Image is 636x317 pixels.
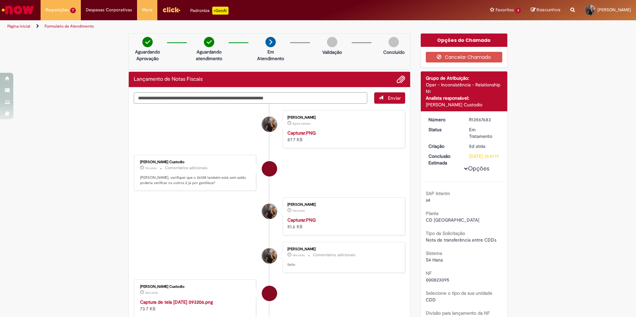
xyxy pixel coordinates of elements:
[469,143,500,150] div: 25/09/2025 16:11:49
[45,24,94,29] a: Formulário de Atendimento
[140,285,251,289] div: [PERSON_NAME] Custodio
[426,270,431,276] b: NF
[140,299,213,305] a: Captura de tela [DATE] 093206.png
[426,75,503,81] div: Grupo de Atribuição:
[397,75,405,84] button: Adicionar anexos
[389,37,399,47] img: img-circle-grey.png
[469,143,485,149] span: 5d atrás
[426,210,438,216] b: Planta
[322,49,342,55] p: Validação
[287,247,398,251] div: [PERSON_NAME]
[287,116,398,120] div: [PERSON_NAME]
[426,310,490,316] b: Divisão para lançamento da NF
[469,116,500,123] div: R13567683
[287,217,316,223] a: Capturar.PNG
[262,161,277,176] div: Igor Alexandre Custodio
[426,52,503,62] button: Cancelar Chamado
[423,143,464,150] dt: Criação
[469,153,500,159] div: [DATE] 10:41:17
[134,92,367,104] textarea: Digite sua mensagem aqui...
[426,250,442,256] b: Sistema
[426,197,430,203] span: s4
[388,95,401,101] span: Enviar
[426,277,449,283] span: 000823095
[145,291,158,295] time: 30/09/2025 09:32:48
[287,203,398,207] div: [PERSON_NAME]
[140,160,251,164] div: [PERSON_NAME] Custodio
[142,37,153,47] img: check-circle-green.png
[145,291,158,295] span: 32m atrás
[292,122,310,126] time: 30/09/2025 10:05:08
[383,49,404,55] p: Concluído
[426,95,503,101] div: Analista responsável:
[193,49,225,62] p: Aguardando atendimento
[426,297,436,303] span: CDD
[190,7,229,15] div: Padroniza
[426,217,479,223] span: CD [GEOGRAPHIC_DATA]
[531,7,560,13] a: Rascunhos
[131,49,164,62] p: Aguardando Aprovação
[426,101,503,108] div: [PERSON_NAME] Custodio
[292,253,305,257] span: 14m atrás
[421,34,508,47] div: Opções do Chamado
[426,290,492,296] b: Selecione o tipo da sua unidade
[262,117,277,132] div: Jefferson Rodrigues Da Silva
[5,20,419,33] ul: Trilhas de página
[262,286,277,301] div: Igor Alexandre Custodio
[1,3,35,17] img: ServiceNow
[426,237,496,243] span: Nota de transferência entre CDDs
[142,7,152,13] span: More
[287,262,398,267] p: feito
[292,209,305,213] time: 30/09/2025 09:51:28
[262,248,277,264] div: Jefferson Rodrigues Da Silva
[70,8,76,13] span: 7
[292,209,305,213] span: 14m atrás
[469,143,485,149] time: 25/09/2025 16:11:49
[145,166,157,170] span: 11m atrás
[423,126,464,133] dt: Status
[469,126,500,140] div: Em Tratamento
[426,257,443,263] span: S4 Hana
[327,37,337,47] img: img-circle-grey.png
[426,230,465,236] b: Tipo da Solicitação
[7,24,30,29] a: Página inicial
[162,5,180,15] img: click_logo_yellow_360x200.png
[426,190,450,196] b: SAP Interim
[423,153,464,166] dt: Conclusão Estimada
[423,116,464,123] dt: Número
[597,7,631,13] span: [PERSON_NAME]
[212,7,229,15] p: +GenAi
[254,49,287,62] p: Em Atendimento
[537,7,560,13] span: Rascunhos
[515,8,521,13] span: 3
[46,7,69,13] span: Requisições
[287,130,398,143] div: 87.7 KB
[496,7,514,13] span: Favoritos
[313,252,356,258] small: Comentários adicionais
[292,122,310,126] span: Agora mesmo
[204,37,214,47] img: check-circle-green.png
[265,37,276,47] img: arrow-next.png
[287,217,398,230] div: 51.6 KB
[426,81,503,95] div: Oper - Inconsistência - Relationship N1
[140,175,251,185] p: [PERSON_NAME], verifiquei que o 26108 também está sem saldo, poderia verificar os outros 2 já por...
[86,7,132,13] span: Despesas Corporativas
[374,92,405,104] button: Enviar
[134,76,203,82] h2: Lançamento de Notas Fiscais Histórico de tíquete
[165,165,208,171] small: Comentários adicionais
[292,253,305,257] time: 30/09/2025 09:51:06
[262,204,277,219] div: Jefferson Rodrigues Da Silva
[287,130,316,136] a: Capturar.PNG
[140,299,251,312] div: 73.7 KB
